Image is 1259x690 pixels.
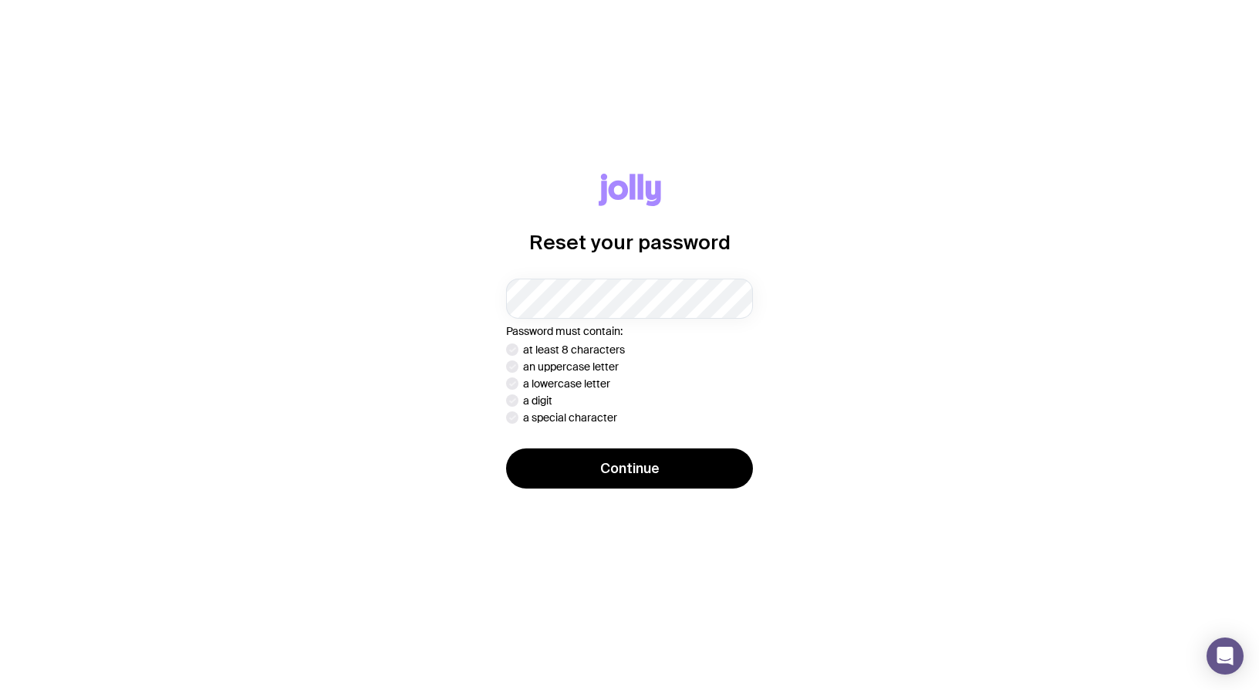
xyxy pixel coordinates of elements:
[529,231,731,254] h1: Reset your password
[523,360,619,373] p: an uppercase letter
[523,411,617,424] p: a special character
[523,343,625,356] p: at least 8 characters
[523,377,610,390] p: a lowercase letter
[600,459,660,478] span: Continue
[506,325,753,337] p: Password must contain:
[506,448,753,489] button: Continue
[523,394,552,407] p: a digit
[1207,638,1244,675] div: Open Intercom Messenger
